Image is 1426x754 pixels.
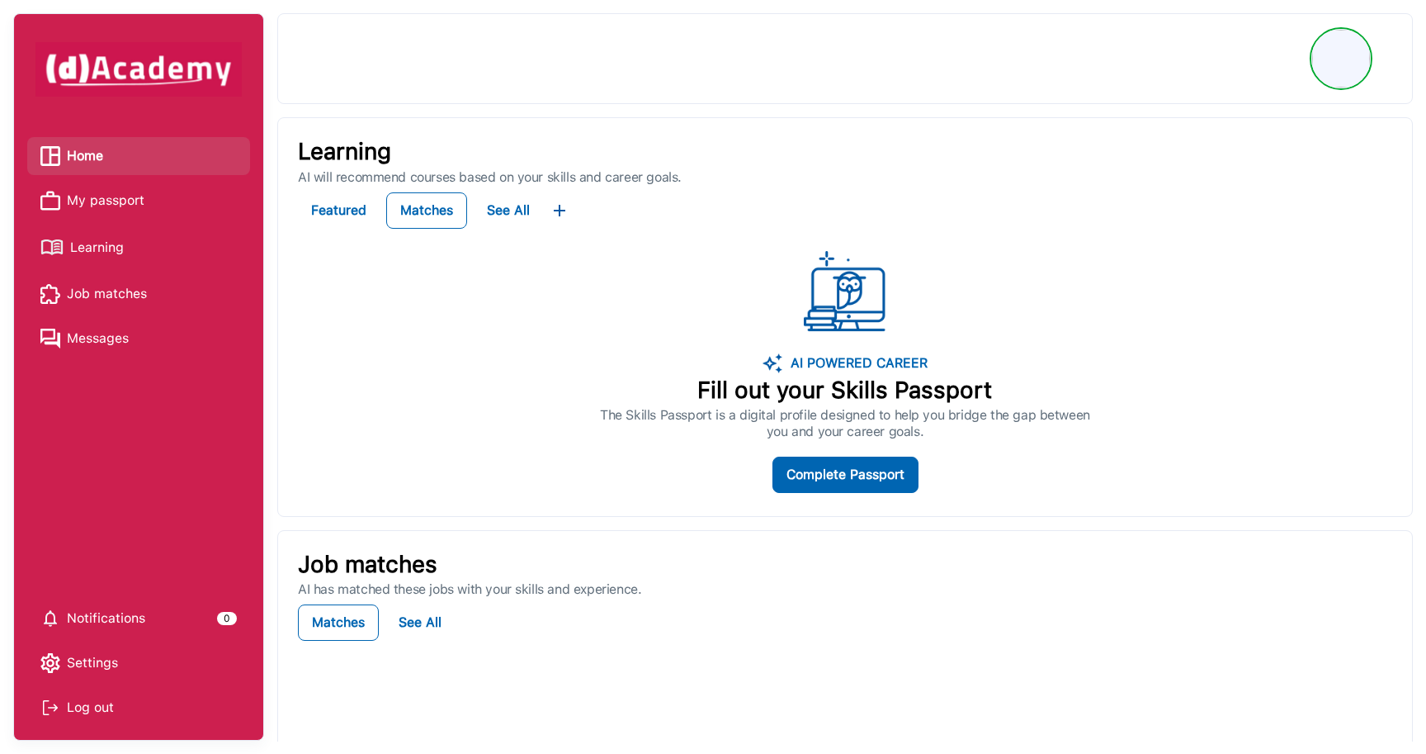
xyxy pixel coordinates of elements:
[217,612,237,625] div: 0
[400,199,453,222] div: Matches
[763,353,782,373] img: image
[67,144,103,168] span: Home
[35,42,242,97] img: dAcademy
[298,138,1392,166] p: Learning
[386,192,467,229] button: Matches
[298,581,1392,598] p: AI has matched these jobs with your skills and experience.
[67,606,145,631] span: Notifications
[67,326,129,351] span: Messages
[487,199,530,222] div: See All
[40,282,237,306] a: Job matches iconJob matches
[298,605,379,641] button: Matches
[550,201,569,221] img: ...
[40,188,237,213] a: My passport iconMy passport
[772,457,918,493] button: Complete Passport
[298,192,380,229] button: Featured
[782,353,928,373] p: AI POWERED CAREER
[40,326,237,351] a: Messages iconMessages
[40,144,237,168] a: Home iconHome
[40,233,237,262] a: Learning iconLearning
[67,188,144,213] span: My passport
[40,146,60,166] img: Home icon
[40,698,60,718] img: Log out
[298,169,1392,186] p: AI will recommend courses based on your skills and career goals.
[67,651,118,676] span: Settings
[298,551,1392,579] p: Job matches
[786,463,904,486] div: Complete Passport
[600,407,1090,440] p: The Skills Passport is a digital profile designed to help you bridge the gap between you and your...
[600,377,1090,405] p: Fill out your Skills Passport
[40,191,60,211] img: My passport icon
[312,611,365,634] div: Matches
[40,609,60,628] img: setting
[40,695,237,720] div: Log out
[385,605,455,641] button: See All
[1312,30,1370,88] img: Profile
[40,329,60,349] img: Messages icon
[804,251,886,334] img: ...
[40,233,64,262] img: Learning icon
[40,653,60,673] img: setting
[40,284,60,304] img: Job matches icon
[311,199,366,222] div: Featured
[67,282,147,306] span: Job matches
[399,611,441,634] div: See All
[70,235,124,260] span: Learning
[474,192,543,229] button: See All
